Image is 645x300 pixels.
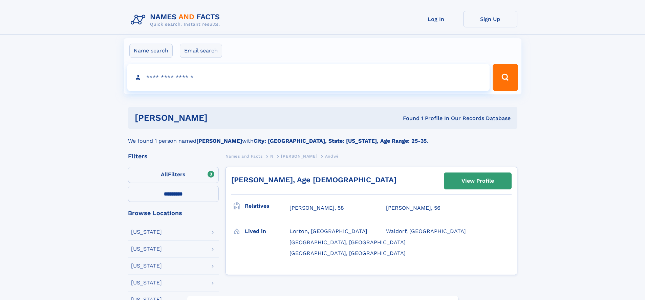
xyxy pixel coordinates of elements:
[196,138,242,144] b: [PERSON_NAME]
[131,280,162,285] div: [US_STATE]
[131,263,162,269] div: [US_STATE]
[245,200,289,212] h3: Relatives
[245,226,289,237] h3: Lived in
[128,167,219,183] label: Filters
[281,154,317,159] span: [PERSON_NAME]
[128,11,225,29] img: Logo Names and Facts
[180,44,222,58] label: Email search
[161,171,168,178] span: All
[127,64,490,91] input: search input
[463,11,517,27] a: Sign Up
[325,154,338,159] span: Andwi
[305,115,511,122] div: Found 1 Profile In Our Records Database
[270,154,274,159] span: N
[129,44,173,58] label: Name search
[386,204,440,212] a: [PERSON_NAME], 56
[131,246,162,252] div: [US_STATE]
[128,210,219,216] div: Browse Locations
[254,138,427,144] b: City: [GEOGRAPHIC_DATA], State: [US_STATE], Age Range: 25-35
[493,64,518,91] button: Search Button
[386,228,466,234] span: Waldorf, [GEOGRAPHIC_DATA]
[289,228,367,234] span: Lorton, [GEOGRAPHIC_DATA]
[289,239,406,246] span: [GEOGRAPHIC_DATA], [GEOGRAPHIC_DATA]
[281,152,317,160] a: [PERSON_NAME]
[444,173,511,189] a: View Profile
[128,129,517,145] div: We found 1 person named with .
[131,229,162,235] div: [US_STATE]
[231,176,396,184] a: [PERSON_NAME], Age [DEMOGRAPHIC_DATA]
[135,114,305,122] h1: [PERSON_NAME]
[270,152,274,160] a: N
[289,204,344,212] a: [PERSON_NAME], 58
[461,173,494,189] div: View Profile
[128,153,219,159] div: Filters
[409,11,463,27] a: Log In
[225,152,263,160] a: Names and Facts
[289,250,406,256] span: [GEOGRAPHIC_DATA], [GEOGRAPHIC_DATA]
